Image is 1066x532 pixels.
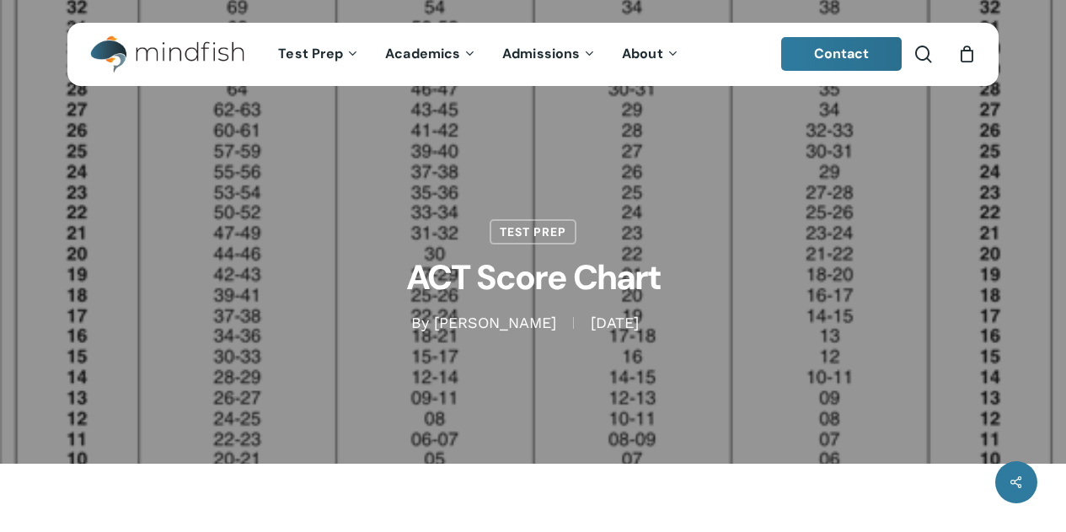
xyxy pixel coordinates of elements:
a: Academics [372,47,490,62]
span: Admissions [502,45,580,62]
span: Contact [814,45,870,62]
span: [DATE] [573,317,656,329]
a: [PERSON_NAME] [434,314,556,331]
span: Academics [385,45,460,62]
nav: Main Menu [265,23,692,86]
a: Test Prep [490,219,576,245]
span: By [411,317,429,329]
a: Admissions [490,47,609,62]
span: About [622,45,663,62]
h1: ACT Score Chart [112,245,955,313]
a: About [609,47,693,62]
a: Contact [781,37,903,71]
header: Main Menu [67,23,999,86]
span: Test Prep [278,45,343,62]
a: Test Prep [265,47,372,62]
